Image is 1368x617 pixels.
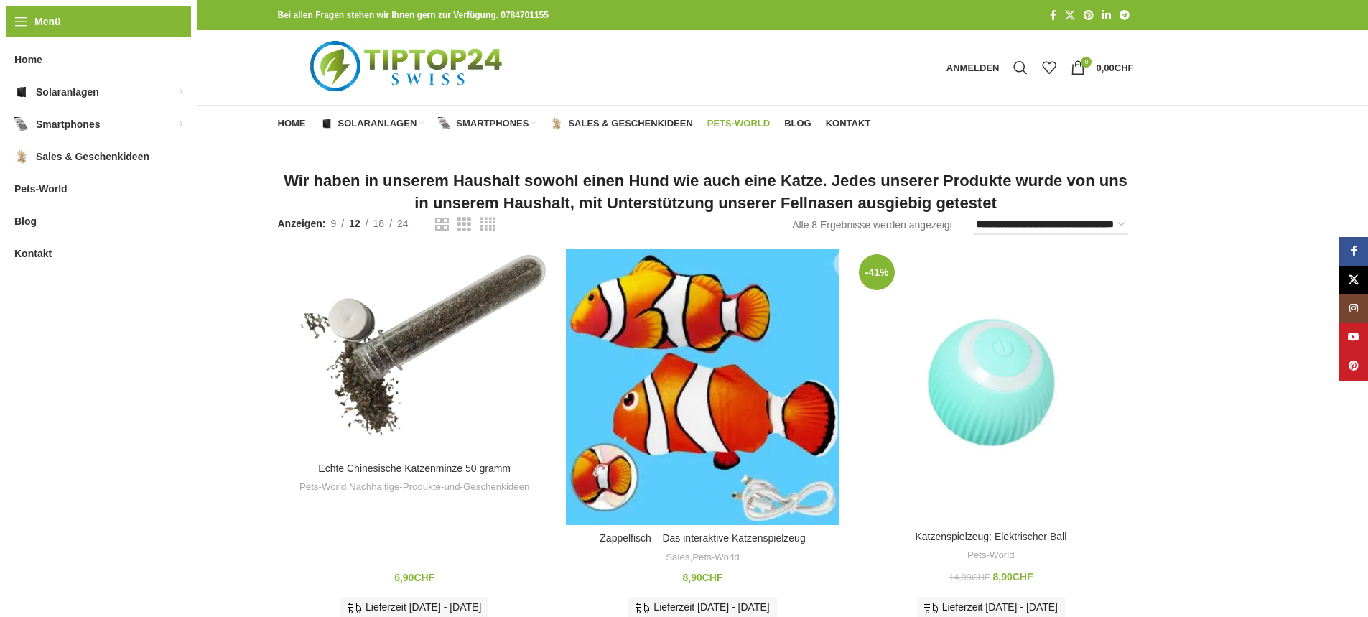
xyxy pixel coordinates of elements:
a: Facebook Social Link [1046,6,1061,25]
span: CHF [1013,571,1033,583]
a: Blog [784,109,811,138]
span: Home [14,47,42,73]
div: , [573,551,832,565]
div: Hauptnavigation [271,109,878,138]
a: 0 0,00CHF [1064,53,1140,82]
a: Pets-World [967,549,1015,562]
a: Pets-World [692,551,740,565]
span: Kontakt [14,241,52,266]
a: Solaranlagen [320,109,424,138]
bdi: 6,90 [394,572,434,583]
span: 12 [349,218,360,229]
a: Anmelden [939,53,1007,82]
a: X Social Link [1061,6,1079,25]
a: LinkedIn Social Link [1098,6,1115,25]
span: -41% [859,254,895,290]
a: Katzenspielzeug: Elektrischer Ball [854,249,1127,523]
img: Solaranlagen [14,85,29,99]
a: Rasteransicht 2 [435,215,449,233]
a: Rasteransicht 4 [480,215,495,233]
span: CHF [1115,62,1134,73]
a: Kontakt [826,109,871,138]
span: Kontakt [826,118,871,129]
span: Anzeigen [278,215,326,231]
a: Zappelfisch – Das interaktive Katzenspielzeug [600,532,805,544]
span: CHF [702,572,723,583]
bdi: 14,99 [949,572,990,583]
a: Pets-World [707,109,770,138]
a: YouTube Social Link [1339,323,1368,352]
a: 24 [392,215,414,231]
a: Sales & Geschenkideen [550,109,692,138]
img: Smartphones [14,117,29,131]
img: Solaranlagen [320,117,333,130]
a: Pinterest Social Link [1079,6,1098,25]
p: Alle 8 Ergebnisse werden angezeigt [792,217,952,233]
span: Anmelden [946,63,1000,73]
a: Nachhaltige-Produkte-und-Geschenkideen [349,481,529,494]
span: CHF [414,572,434,583]
img: Smartphones [438,117,451,130]
a: Pets-World [299,481,347,494]
span: Solaranlagen [338,118,417,129]
span: Pets-World [707,118,770,129]
span: Smartphones [456,118,529,129]
span: 9 [330,218,336,229]
span: Smartphones [36,111,100,137]
a: Smartphones [438,109,536,138]
a: Logo der Website [278,61,539,73]
a: Instagram Social Link [1339,294,1368,323]
select: Shop-Reihenfolge [974,215,1128,236]
a: 9 [325,215,341,231]
img: Sales & Geschenkideen [550,117,563,130]
a: Telegram Social Link [1115,6,1134,25]
div: , [285,481,544,494]
a: Pinterest Social Link [1339,352,1368,381]
img: Sales & Geschenkideen [14,149,29,164]
a: Katzenspielzeug: Elektrischer Ball [915,531,1066,542]
a: Sales [666,551,689,565]
span: 0 [1081,57,1092,68]
bdi: 8,90 [992,571,1033,583]
img: Tiptop24 Nachhaltige & Faire Produkte [278,30,539,105]
a: Echte Chinesische Katzenminze 50 gramm [278,249,552,455]
span: Pets-World [14,176,68,202]
a: 18 [368,215,390,231]
span: Home [278,118,306,129]
span: 24 [397,218,409,229]
a: X Social Link [1339,266,1368,294]
h3: Wir haben in unserem Haushalt sowohl einen Hund wie auch eine Katze. Jedes unserer Produkte wurde... [278,170,1134,215]
a: Rasteransicht 3 [457,215,471,233]
span: Sales & Geschenkideen [568,118,692,129]
span: CHF [972,572,990,583]
a: Echte Chinesische Katzenminze 50 gramm [318,463,511,474]
span: 18 [373,218,385,229]
span: Blog [14,208,37,234]
div: Meine Wunschliste [1035,53,1064,82]
span: Solaranlagen [36,79,99,105]
a: Home [278,109,306,138]
a: Suche [1006,53,1035,82]
a: Zappelfisch – Das interaktive Katzenspielzeug [566,249,839,525]
a: Facebook Social Link [1339,237,1368,266]
bdi: 8,90 [682,572,722,583]
span: Menü [34,14,61,29]
bdi: 0,00 [1096,62,1133,73]
span: Sales & Geschenkideen [36,144,149,170]
span: Blog [784,118,811,129]
strong: Bei allen Fragen stehen wir Ihnen gern zur Verfügung. 0784701155 [278,10,549,20]
a: 12 [344,215,366,231]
